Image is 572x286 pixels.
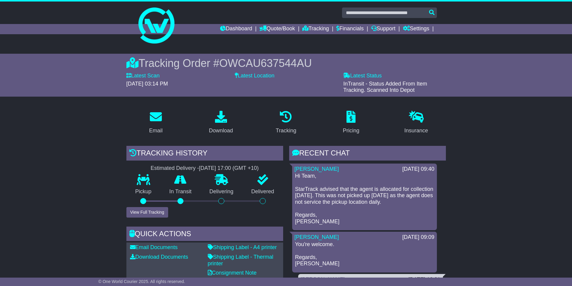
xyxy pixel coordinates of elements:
div: Tracking history [126,146,283,162]
a: Insurance [401,109,432,137]
a: Settings [403,24,429,34]
label: Latest Location [235,73,274,79]
div: [DATE] 09:09 [402,234,434,241]
p: You're welcome. Regards, [PERSON_NAME] [295,241,434,267]
div: Tracking [276,127,296,135]
div: [DATE] 17:00 (GMT +10) [199,165,259,172]
p: Hi Team, StarTrack advised that the agent is allocated for collection [DATE]. This was not picked... [295,173,434,225]
a: Financials [336,24,364,34]
a: [PERSON_NAME] [295,166,339,172]
a: Tracking [302,24,329,34]
div: Email [149,127,162,135]
a: Download [205,109,237,137]
span: OWCAU637544AU [219,57,312,69]
div: [DATE] 18:31 [408,276,440,283]
a: Shipping Label - Thermal printer [208,254,274,266]
span: [DATE] 03:14 PM [126,81,168,87]
div: [DATE] 09:40 [402,166,434,173]
a: Tracking [272,109,300,137]
p: Pickup [126,188,161,195]
div: Pricing [343,127,359,135]
a: Email Documents [130,244,178,250]
label: Latest Status [343,73,382,79]
label: Latest Scan [126,73,160,79]
p: Delivering [201,188,243,195]
span: © One World Courier 2025. All rights reserved. [98,279,185,284]
div: Download [209,127,233,135]
a: [PERSON_NAME] [295,234,339,240]
a: Download Documents [130,254,188,260]
div: Tracking Order # [126,57,446,70]
a: Support [371,24,395,34]
a: Shipping Label - A4 printer [208,244,277,250]
p: Delivered [242,188,283,195]
div: Estimated Delivery - [126,165,283,172]
a: [PERSON_NAME] [301,276,345,282]
p: In Transit [160,188,201,195]
div: Quick Actions [126,227,283,243]
a: Quote/Book [259,24,295,34]
a: Pricing [339,109,363,137]
div: Insurance [404,127,428,135]
a: Dashboard [220,24,252,34]
span: InTransit - Status Added From Item Tracking. Scanned Into Depot [343,81,427,93]
a: Email [145,109,166,137]
div: RECENT CHAT [289,146,446,162]
a: Consignment Note [208,270,257,276]
button: View Full Tracking [126,207,168,218]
